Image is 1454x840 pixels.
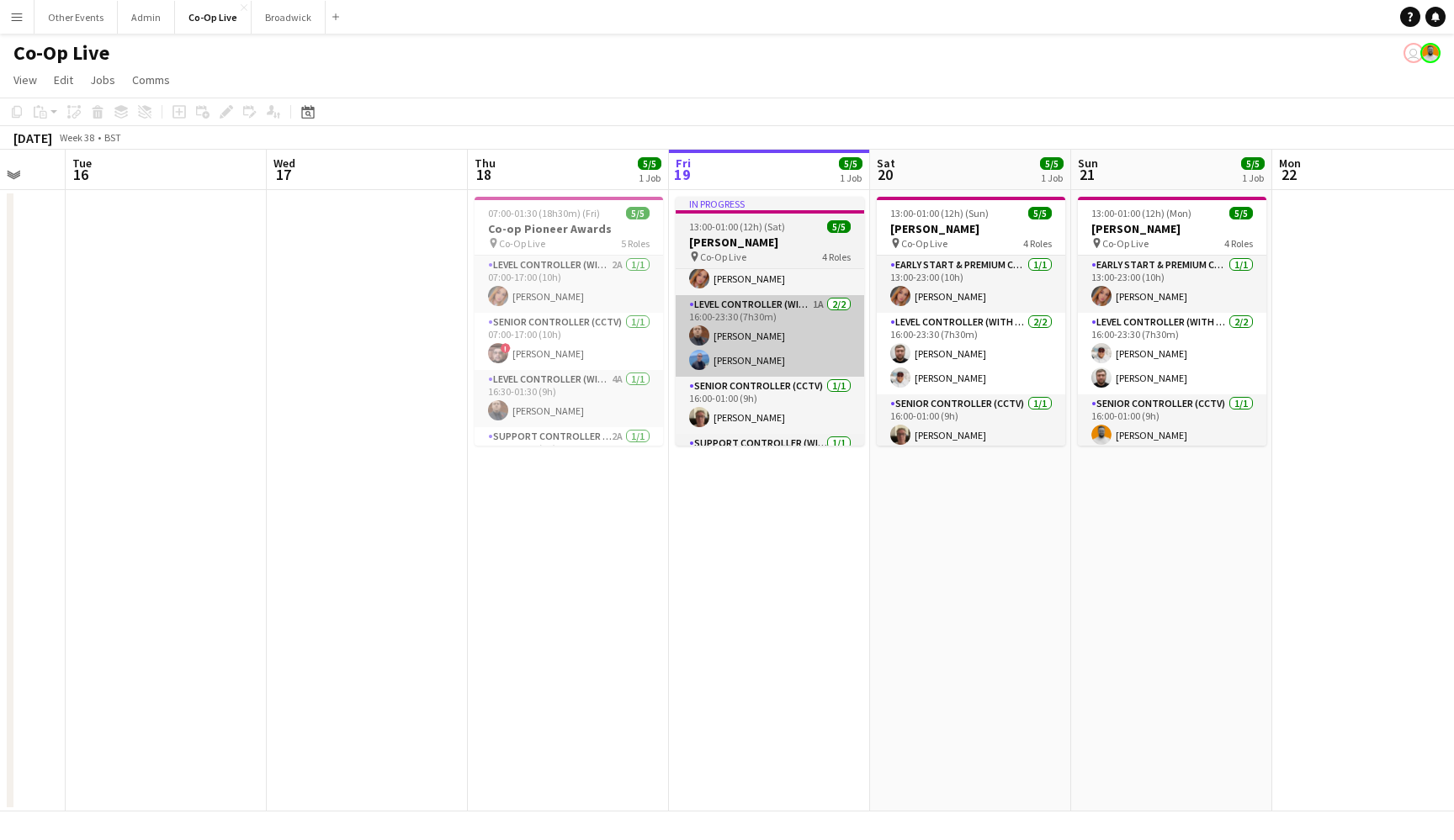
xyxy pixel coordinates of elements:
div: 1 Job [1242,172,1264,184]
app-job-card: 07:00-01:30 (18h30m) (Fri)5/5Co-op Pioneer Awards Co-Op Live5 RolesLevel Controller (with CCTV)2A... [475,197,663,446]
app-card-role: Early Start & Premium Controller (with CCTV)1/113:00-23:00 (10h)[PERSON_NAME] [1078,256,1266,313]
span: Week 38 [56,131,98,144]
span: Wed [273,156,295,171]
h3: [PERSON_NAME] [877,221,1065,236]
app-job-card: 13:00-01:00 (12h) (Sun)5/5[PERSON_NAME] Co-Op Live4 RolesEarly Start & Premium Controller (with C... [877,197,1065,446]
span: 17 [271,165,295,184]
button: Broadwick [252,1,326,34]
span: Comms [132,72,170,87]
span: 13:00-01:00 (12h) (Sun) [890,207,989,219]
h3: [PERSON_NAME] [676,235,864,250]
a: Jobs [83,69,122,91]
span: View [13,72,37,87]
span: 4 Roles [1023,237,1052,250]
span: 07:00-01:30 (18h30m) (Fri) [488,207,600,219]
a: Edit [47,69,80,91]
a: Comms [125,69,177,91]
span: 5/5 [1040,157,1064,170]
span: Edit [54,72,73,87]
span: 16 [70,165,92,184]
app-card-role: Senior Controller (CCTV)1/116:00-01:00 (9h)[PERSON_NAME] [676,377,864,434]
div: BST [104,131,121,144]
span: Jobs [90,72,115,87]
app-card-role: Support Controller (with CCTV)2A1/116:30-01:30 (9h) [475,427,663,484]
span: Sat [877,156,895,171]
app-card-role: Level Controller (with CCTV)4A1/116:30-01:30 (9h)[PERSON_NAME] [475,370,663,427]
a: View [7,69,44,91]
span: 5/5 [827,220,851,233]
span: Co-Op Live [700,251,746,263]
span: 18 [472,165,496,184]
div: In progress [676,197,864,210]
app-card-role: Support Controller (with CCTV)1/1 [676,434,864,491]
app-card-role: Level Controller (with CCTV)2/216:00-23:30 (7h30m)[PERSON_NAME][PERSON_NAME] [1078,313,1266,394]
app-job-card: 13:00-01:00 (12h) (Mon)5/5[PERSON_NAME] Co-Op Live4 RolesEarly Start & Premium Controller (with C... [1078,197,1266,446]
app-card-role: Level Controller (with CCTV)2A1/107:00-17:00 (10h)[PERSON_NAME] [475,256,663,313]
h3: Co-op Pioneer Awards [475,221,663,236]
span: Co-Op Live [1102,237,1149,250]
div: [DATE] [13,129,52,146]
app-user-avatar: Ashley Fielding [1404,43,1424,63]
span: 5/5 [1241,157,1265,170]
span: 5/5 [1229,207,1253,219]
div: 1 Job [639,172,661,184]
span: 13:00-01:00 (12h) (Mon) [1091,207,1191,219]
span: 21 [1075,165,1098,184]
h1: Co-Op Live [13,40,109,66]
span: Thu [475,156,496,171]
span: Tue [72,156,92,171]
div: 1 Job [840,172,862,184]
span: 13:00-01:00 (12h) (Sat) [689,220,785,233]
app-card-role: Senior Controller (CCTV)1/116:00-01:00 (9h)[PERSON_NAME] [877,394,1065,452]
span: Fri [676,156,691,171]
app-user-avatar: Ben Sidaway [1420,43,1441,63]
app-card-role: Level Controller (with CCTV)1A2/216:00-23:30 (7h30m)[PERSON_NAME][PERSON_NAME] [676,295,864,377]
div: 1 Job [1041,172,1063,184]
span: 5/5 [1028,207,1052,219]
h3: [PERSON_NAME] [1078,221,1266,236]
app-card-role: Early Start & Premium Controller (with CCTV)1/113:00-23:00 (10h)[PERSON_NAME] [877,256,1065,313]
button: Admin [118,1,175,34]
span: 4 Roles [1224,237,1253,250]
app-card-role: Senior Controller (CCTV)1/107:00-17:00 (10h)![PERSON_NAME] [475,313,663,370]
span: Sun [1078,156,1098,171]
span: 22 [1276,165,1301,184]
app-card-role: Senior Controller (CCTV)1/116:00-01:00 (9h)[PERSON_NAME] [1078,394,1266,452]
button: Other Events [34,1,118,34]
span: ! [501,343,511,353]
span: Co-Op Live [499,237,545,250]
span: 19 [673,165,691,184]
span: 5/5 [638,157,661,170]
span: 5 Roles [621,237,650,250]
span: 4 Roles [822,251,851,263]
span: 5/5 [839,157,862,170]
span: Co-Op Live [901,237,947,250]
span: Mon [1279,156,1301,171]
span: 20 [874,165,895,184]
span: 5/5 [626,207,650,219]
app-job-card: In progress13:00-01:00 (12h) (Sat)5/5[PERSON_NAME] Co-Op Live4 RolesEarly Start & Premium Control... [676,197,864,446]
app-card-role: Level Controller (with CCTV)2/216:00-23:30 (7h30m)[PERSON_NAME][PERSON_NAME] [877,313,1065,394]
button: Co-Op Live [175,1,252,34]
